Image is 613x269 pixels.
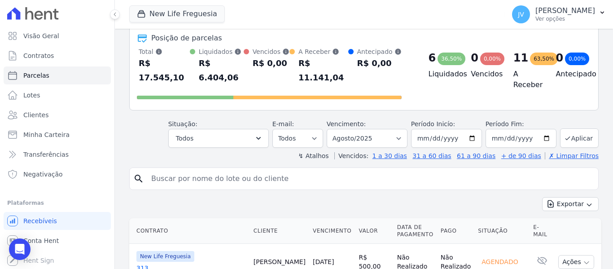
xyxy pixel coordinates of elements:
a: Clientes [4,106,111,124]
span: Contratos [23,51,54,60]
div: 11 [513,51,528,65]
div: 0,00% [565,53,589,65]
div: 0,00% [480,53,504,65]
a: Recebíveis [4,212,111,230]
div: 0 [471,51,478,65]
div: 6 [429,51,436,65]
label: Vencimento: [327,120,366,128]
div: R$ 0,00 [253,56,289,71]
a: Transferências [4,146,111,163]
p: [PERSON_NAME] [535,6,595,15]
div: Open Intercom Messenger [9,238,31,260]
a: Conta Hent [4,232,111,250]
a: Visão Geral [4,27,111,45]
h4: Vencidos [471,69,499,79]
i: search [133,173,144,184]
span: JV [518,11,524,18]
a: 61 a 90 dias [457,152,495,159]
div: R$ 17.545,10 [139,56,190,85]
div: 0 [556,51,563,65]
th: Cliente [250,218,309,244]
a: Minha Carteira [4,126,111,144]
div: R$ 11.141,04 [298,56,348,85]
div: Vencidos [253,47,289,56]
button: New Life Freguesia [129,5,225,22]
div: A Receber [298,47,348,56]
label: ↯ Atalhos [298,152,328,159]
th: Pago [437,218,474,244]
a: Negativação [4,165,111,183]
a: ✗ Limpar Filtros [545,152,599,159]
input: Buscar por nome do lote ou do cliente [146,170,595,188]
label: Período Inicío: [411,120,455,128]
span: Negativação [23,170,63,179]
label: E-mail: [272,120,294,128]
th: E-mail [530,218,555,244]
th: Vencimento [309,218,355,244]
a: 1 a 30 dias [372,152,407,159]
h4: Liquidados [429,69,457,79]
a: Parcelas [4,66,111,84]
label: Vencidos: [334,152,368,159]
th: Valor [355,218,393,244]
div: Plataformas [7,198,107,208]
label: Situação: [168,120,197,128]
div: Total [139,47,190,56]
span: Clientes [23,110,48,119]
th: Contrato [129,218,250,244]
button: Aplicar [560,128,599,148]
div: 36,50% [438,53,465,65]
div: Posição de parcelas [151,33,222,44]
button: JV [PERSON_NAME] Ver opções [505,2,613,27]
button: Exportar [542,197,599,211]
a: 31 a 60 dias [412,152,451,159]
a: Lotes [4,86,111,104]
span: Transferências [23,150,69,159]
th: Data de Pagamento [394,218,437,244]
span: Lotes [23,91,40,100]
span: Parcelas [23,71,49,80]
label: Período Fim: [486,119,556,129]
div: 63,50% [530,53,558,65]
a: [DATE] [313,258,334,265]
button: Todos [168,129,269,148]
span: Visão Geral [23,31,59,40]
div: Liquidados [199,47,244,56]
button: Ações [558,255,594,269]
span: Recebíveis [23,216,57,225]
h4: Antecipado [556,69,584,79]
div: Agendado [478,256,521,268]
div: R$ 6.404,06 [199,56,244,85]
div: R$ 0,00 [357,56,402,71]
span: Todos [176,133,193,144]
a: Contratos [4,47,111,65]
p: Ver opções [535,15,595,22]
h4: A Receber [513,69,542,90]
span: New Life Freguesia [136,251,194,262]
span: Minha Carteira [23,130,70,139]
div: Antecipado [357,47,402,56]
th: Situação [474,218,530,244]
span: Conta Hent [23,236,59,245]
a: + de 90 dias [501,152,541,159]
